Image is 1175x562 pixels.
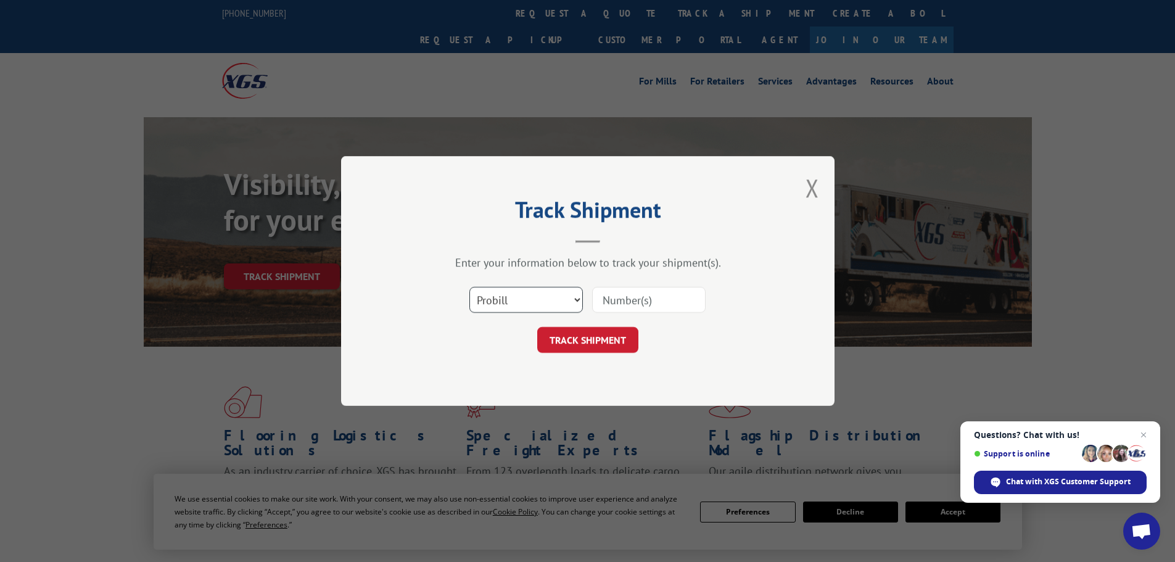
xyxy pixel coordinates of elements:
[1006,476,1131,487] span: Chat with XGS Customer Support
[974,449,1078,458] span: Support is online
[403,255,773,270] div: Enter your information below to track your shipment(s).
[974,471,1147,494] div: Chat with XGS Customer Support
[1123,513,1160,550] div: Open chat
[806,171,819,204] button: Close modal
[403,201,773,225] h2: Track Shipment
[537,327,638,353] button: TRACK SHIPMENT
[974,430,1147,440] span: Questions? Chat with us!
[1136,428,1151,442] span: Close chat
[592,287,706,313] input: Number(s)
